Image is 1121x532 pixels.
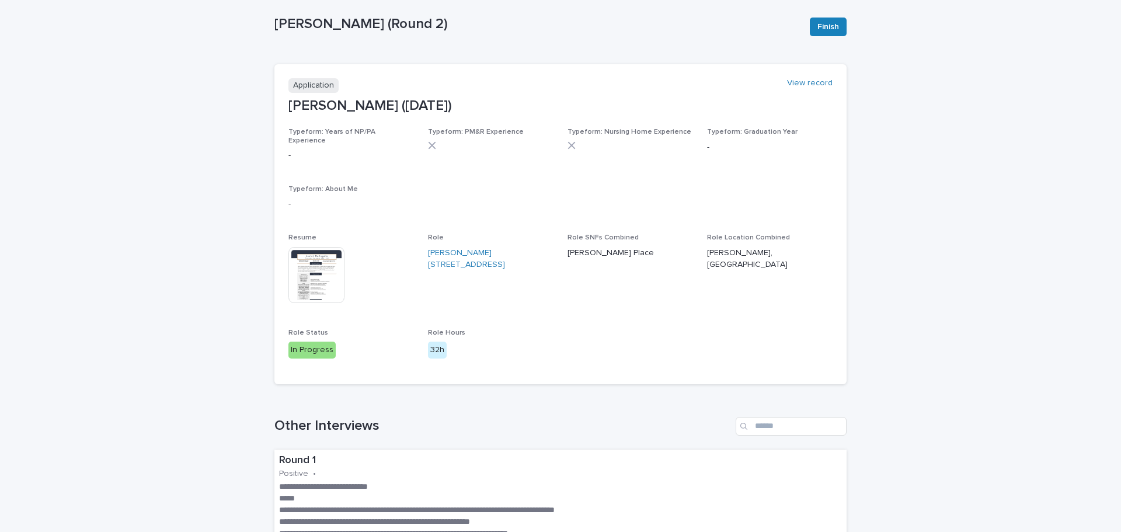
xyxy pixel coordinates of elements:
span: Role [428,234,444,241]
span: Typeform: Years of NP/PA Experience [288,128,375,144]
span: Role SNFs Combined [568,234,639,241]
input: Search [736,417,847,436]
button: Finish [810,18,847,36]
span: Typeform: Graduation Year [707,128,798,135]
span: Resume [288,234,316,241]
span: Role Location Combined [707,234,790,241]
a: [PERSON_NAME][STREET_ADDRESS] [428,247,553,272]
p: - [707,141,833,154]
p: Application [288,78,339,93]
p: [PERSON_NAME], [GEOGRAPHIC_DATA] [707,247,833,272]
p: - [288,149,414,162]
a: View record [787,78,833,88]
span: Role Status [288,329,328,336]
span: Typeform: Nursing Home Experience [568,128,691,135]
span: Finish [817,21,839,33]
p: [PERSON_NAME] ([DATE]) [288,98,833,114]
span: Role Hours [428,329,465,336]
p: - [288,198,833,210]
span: Typeform: PM&R Experience [428,128,524,135]
div: 32h [428,342,447,359]
p: • [313,469,316,479]
h1: Other Interviews [274,418,731,434]
p: [PERSON_NAME] (Round 2) [274,16,800,33]
p: [PERSON_NAME] Place [568,247,693,259]
span: Typeform: About Me [288,186,358,193]
p: Positive [279,469,308,479]
p: Round 1 [279,454,842,467]
div: In Progress [288,342,336,359]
